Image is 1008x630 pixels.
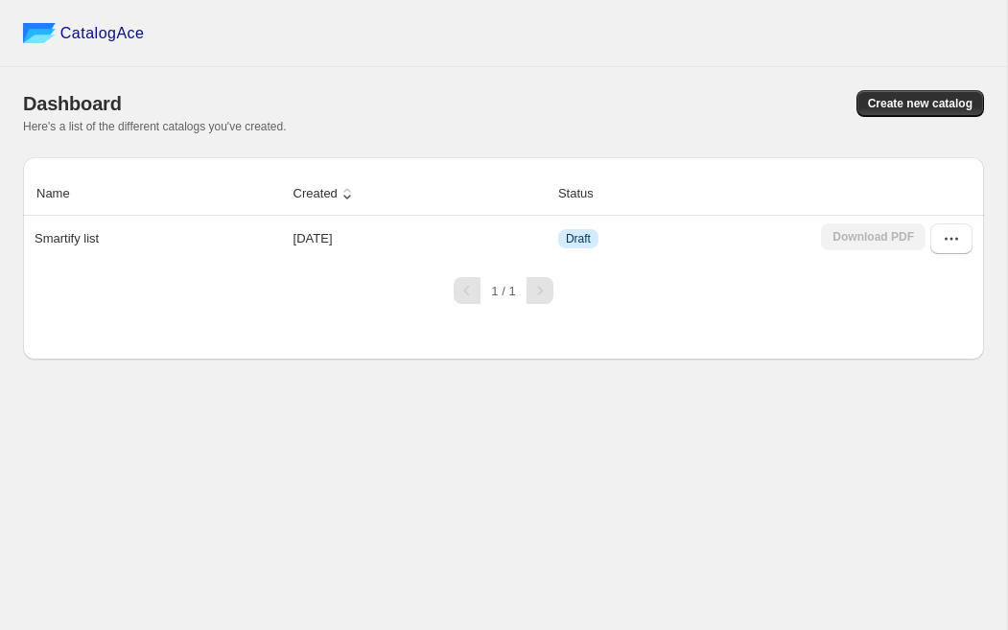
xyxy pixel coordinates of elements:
button: Status [555,175,616,212]
span: 1 / 1 [491,284,515,298]
span: Here's a list of the different catalogs you've created. [23,120,287,133]
p: Smartify list [35,229,99,248]
span: CatalogAce [60,24,145,43]
button: Created [291,175,360,212]
span: Create new catalog [868,96,973,111]
span: Draft [566,231,591,246]
button: Create new catalog [856,90,984,117]
span: Dashboard [23,93,122,114]
button: Name [34,175,92,212]
td: [DATE] [288,216,552,262]
img: catalog ace [23,23,56,43]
